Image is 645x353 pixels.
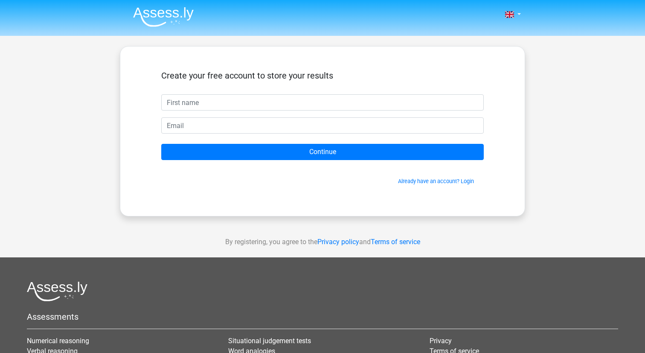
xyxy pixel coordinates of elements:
[161,117,484,134] input: Email
[430,337,452,345] a: Privacy
[133,7,194,27] img: Assessly
[161,94,484,111] input: First name
[27,312,618,322] h5: Assessments
[371,238,420,246] a: Terms of service
[161,144,484,160] input: Continue
[317,238,359,246] a: Privacy policy
[27,281,87,301] img: Assessly logo
[228,337,311,345] a: Situational judgement tests
[27,337,89,345] a: Numerical reasoning
[398,178,474,184] a: Already have an account? Login
[161,70,484,81] h5: Create your free account to store your results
